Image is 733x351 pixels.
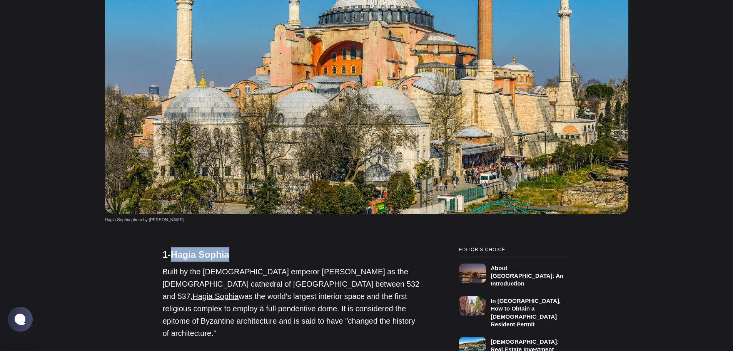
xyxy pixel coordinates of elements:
figcaption: Hagia Sophia photo by [PERSON_NAME] [105,217,628,223]
h3: In [GEOGRAPHIC_DATA], How to Obtain a [DEMOGRAPHIC_DATA] Resident Permit [491,297,561,327]
small: Editor’s Choice [459,247,571,252]
a: Hagia Sophia [192,292,239,301]
a: In [GEOGRAPHIC_DATA], How to Obtain a [DEMOGRAPHIC_DATA] Resident Permit [459,293,571,328]
a: About [GEOGRAPHIC_DATA]: An Introduction [459,257,571,287]
h3: About [GEOGRAPHIC_DATA]: An Introduction [491,265,563,287]
p: Built by the [DEMOGRAPHIC_DATA] emperor [PERSON_NAME] as the [DEMOGRAPHIC_DATA] cathedral of [GEO... [163,265,421,339]
h4: 1-Hagia Sophia [163,247,421,262]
